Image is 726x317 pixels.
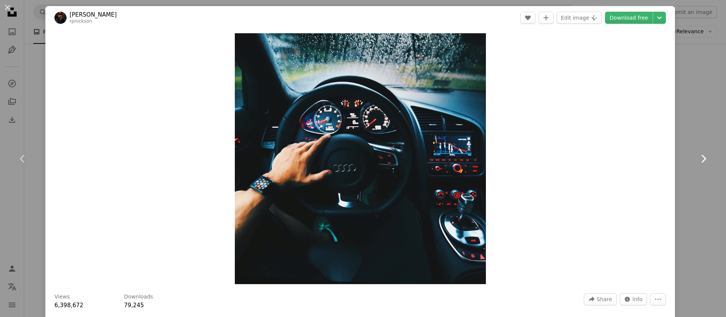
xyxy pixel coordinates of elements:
[124,302,144,309] span: 79,245
[557,12,602,24] button: Edit image
[538,12,554,24] button: Add to Collection
[584,293,616,305] button: Share this image
[597,294,612,305] span: Share
[681,122,726,195] a: Next
[54,302,83,309] span: 6,398,672
[605,12,653,24] a: Download free
[633,294,643,305] span: Info
[520,12,535,24] button: Like
[235,33,486,284] img: black Audi vehicle steering wheel
[620,293,647,305] button: Stats about this image
[70,11,117,19] a: [PERSON_NAME]
[653,12,666,24] button: Choose download size
[124,293,153,301] h3: Downloads
[54,12,67,24] img: Go to Roberto Nickson's profile
[650,293,666,305] button: More Actions
[54,293,70,301] h3: Views
[235,33,486,284] button: Zoom in on this image
[70,19,92,24] a: rpnickson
